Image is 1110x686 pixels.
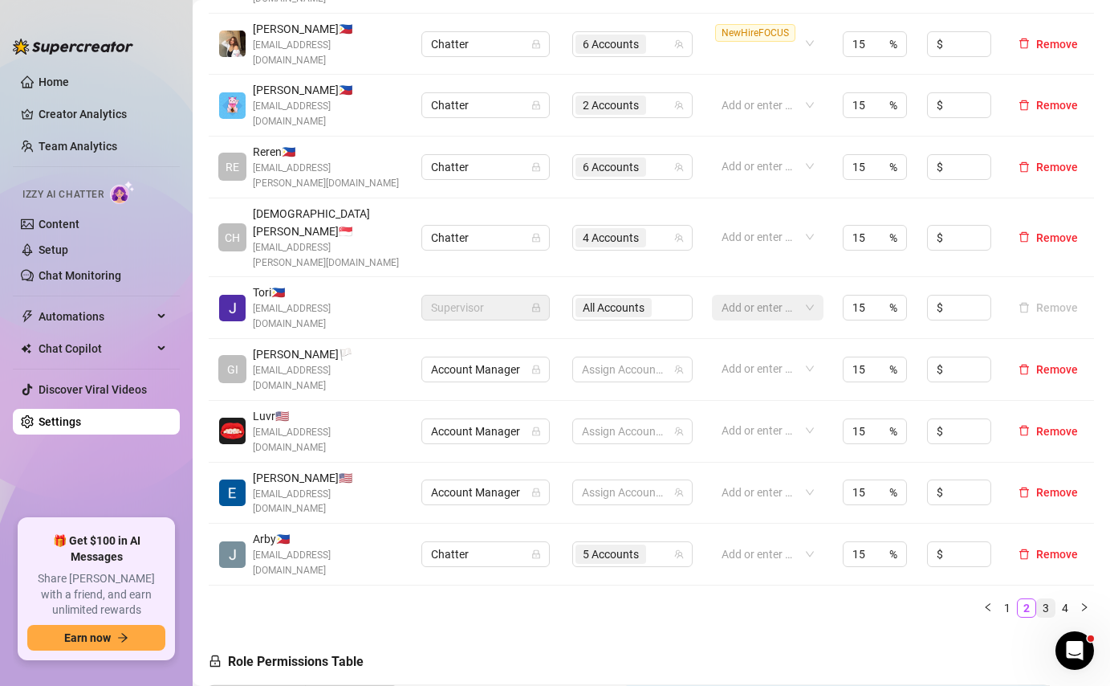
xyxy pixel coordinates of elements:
span: [EMAIL_ADDRESS][DOMAIN_NAME] [253,99,402,129]
span: Account Manager [431,357,540,382]
span: Remove [1036,38,1078,51]
span: left [983,602,993,612]
a: 3 [1037,599,1055,617]
span: team [674,39,684,49]
span: [PERSON_NAME] 🇵🇭 [253,20,402,38]
span: [EMAIL_ADDRESS][DOMAIN_NAME] [253,38,402,68]
span: Chat Copilot [39,336,152,361]
span: 5 Accounts [583,545,639,563]
span: team [674,365,684,374]
span: Share [PERSON_NAME] with a friend, and earn unlimited rewards [27,571,165,619]
span: team [674,488,684,497]
span: Remove [1036,363,1078,376]
span: Supervisor [431,296,540,320]
span: Remove [1036,99,1078,112]
h5: Role Permissions Table [209,652,364,672]
li: 2 [1017,598,1036,618]
button: Remove [1012,360,1084,379]
img: yen mejica [219,92,246,119]
span: [EMAIL_ADDRESS][DOMAIN_NAME] [253,487,402,517]
button: Remove [1012,422,1084,441]
span: delete [1019,487,1030,498]
a: Home [39,76,69,88]
span: Izzy AI Chatter [22,187,104,202]
span: [PERSON_NAME] 🏳️ [253,345,402,363]
span: right [1080,602,1089,612]
span: delete [1019,38,1030,49]
span: Account Manager [431,480,540,504]
span: lock [531,303,541,312]
span: [EMAIL_ADDRESS][DOMAIN_NAME] [253,363,402,394]
span: Chatter [431,155,540,179]
a: Chat Monitoring [39,269,121,282]
span: Remove [1036,425,1078,438]
span: lock [531,39,541,49]
span: RE [226,158,239,176]
a: Discover Viral Videos [39,383,147,396]
span: Remove [1036,231,1078,244]
span: NewHireFOCUS [715,24,795,42]
button: Remove [1012,35,1084,54]
span: CH [225,229,240,247]
a: 2 [1018,599,1035,617]
span: 6 Accounts [583,35,639,53]
span: [PERSON_NAME] 🇺🇸 [253,469,402,487]
button: Remove [1012,157,1084,177]
span: team [674,162,684,172]
span: 2 Accounts [583,96,639,114]
span: lock [531,549,541,559]
img: Dennise [219,31,246,57]
button: Remove [1012,228,1084,247]
span: [EMAIL_ADDRESS][DOMAIN_NAME] [253,548,402,578]
span: Reren 🇵🇭 [253,143,402,161]
a: Creator Analytics [39,101,167,127]
span: team [674,100,684,110]
span: [EMAIL_ADDRESS][PERSON_NAME][DOMAIN_NAME] [253,161,402,191]
span: 4 Accounts [583,229,639,247]
span: lock [209,655,222,668]
span: delete [1019,100,1030,111]
li: 3 [1036,598,1055,618]
span: delete [1019,161,1030,173]
span: [EMAIL_ADDRESS][PERSON_NAME][DOMAIN_NAME] [253,240,402,271]
a: Setup [39,243,68,256]
span: GI [227,361,238,378]
a: Settings [39,415,81,428]
span: [EMAIL_ADDRESS][DOMAIN_NAME] [253,425,402,455]
img: logo-BBDzfeDw.svg [13,39,133,55]
a: 4 [1056,599,1074,617]
span: Chatter [431,32,540,56]
span: arrow-right [117,632,128,643]
span: lock [531,365,541,374]
span: Tori 🇵🇭 [253,284,402,301]
span: 5 Accounts [575,545,646,564]
span: team [674,549,684,559]
span: delete [1019,549,1030,560]
span: 🎁 Get $100 in AI Messages [27,533,165,565]
span: Automations [39,304,152,329]
span: [EMAIL_ADDRESS][DOMAIN_NAME] [253,301,402,332]
button: Remove [1012,298,1084,317]
img: Evan L [219,480,246,506]
img: AI Chatter [110,181,135,204]
span: Chatter [431,93,540,117]
li: Previous Page [978,598,998,618]
button: Remove [1012,483,1084,502]
span: delete [1019,364,1030,375]
button: Remove [1012,96,1084,115]
li: 1 [998,598,1017,618]
span: delete [1019,231,1030,243]
img: Luvr [219,418,246,444]
span: Remove [1036,486,1078,499]
span: team [674,233,684,243]
button: left [978,598,998,618]
img: Tori [219,295,246,321]
span: 6 Accounts [583,158,639,176]
span: lock [531,162,541,172]
span: delete [1019,425,1030,436]
span: [PERSON_NAME] 🇵🇭 [253,81,402,99]
span: Arby 🇵🇭 [253,530,402,548]
span: lock [531,427,541,436]
a: Content [39,218,79,231]
span: [DEMOGRAPHIC_DATA][PERSON_NAME] 🇸🇬 [253,205,402,240]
